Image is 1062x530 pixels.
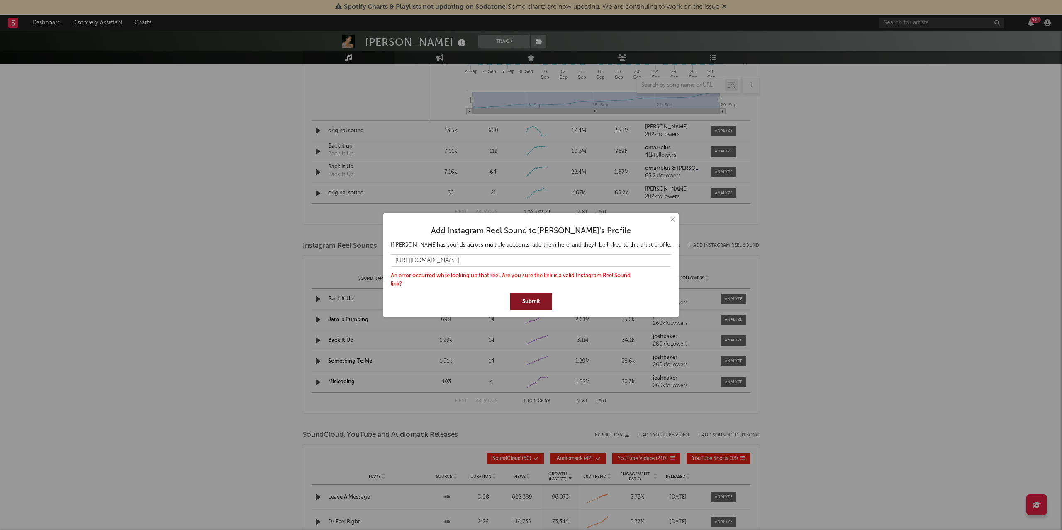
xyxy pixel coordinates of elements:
[391,226,671,236] div: Add Instagram Reel Sound to [PERSON_NAME] 's Profile
[391,254,671,267] input: Paste Instagram Reel Sound link here...
[391,241,671,249] div: If [PERSON_NAME] has sounds across multiple accounts, add them here, and they'll be linked to thi...
[510,293,552,310] button: Submit
[391,272,640,288] div: An error occurred while looking up that reel. Are you sure the link is a valid Instagram Reel Sou...
[667,215,677,224] button: ×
